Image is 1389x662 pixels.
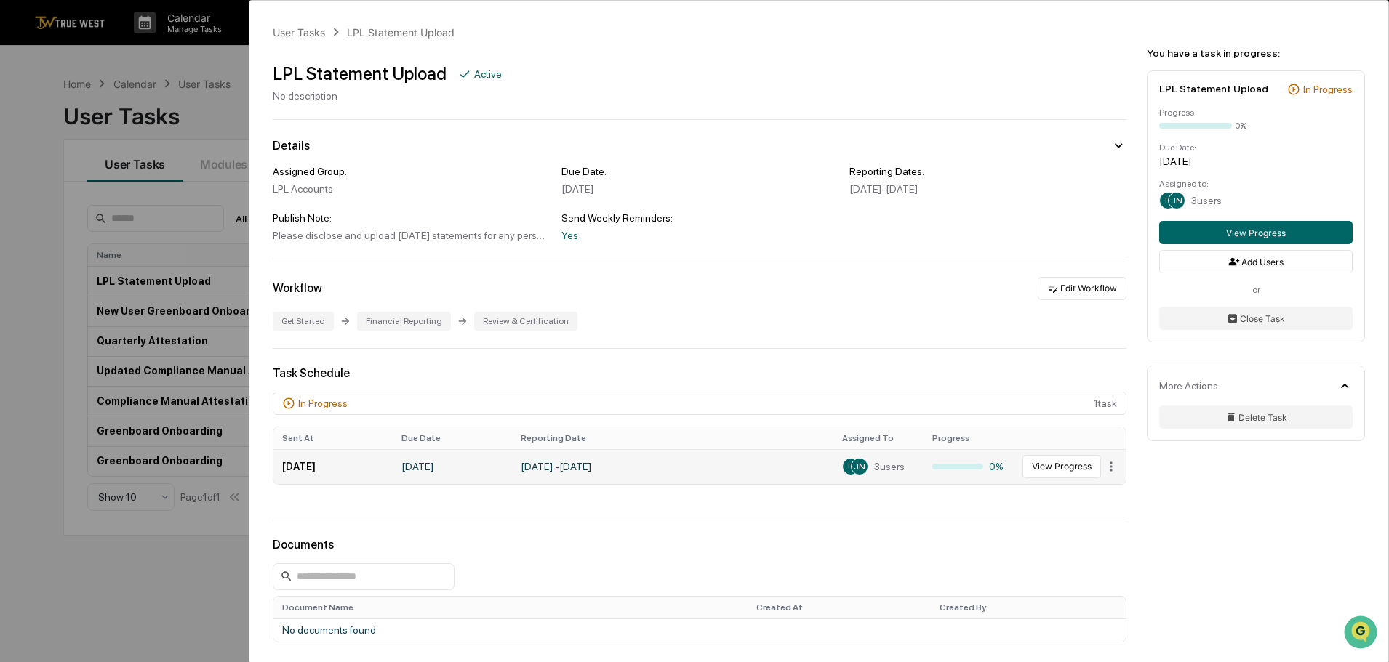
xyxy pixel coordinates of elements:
a: 🗄️Attestations [100,177,186,203]
span: JN [1171,195,1182,206]
div: 🔎 [15,212,26,224]
th: Document Name [273,597,748,618]
button: Edit Workflow [1038,277,1126,300]
div: Assigned Group: [273,166,550,177]
div: Workflow [273,281,322,295]
div: You have a task in progress: [1147,47,1365,59]
div: More Actions [1159,380,1218,392]
div: LPL Statement Upload [1159,83,1268,94]
div: 1 task [273,392,1126,415]
input: Clear [38,66,240,81]
th: Created At [748,597,931,618]
a: Powered byPylon [103,246,176,257]
div: No description [273,90,502,102]
span: JN [854,461,865,472]
span: [DATE] - [DATE] [849,183,918,195]
a: 🖐️Preclearance [9,177,100,203]
div: Yes [561,230,838,241]
div: LPL Statement Upload [347,26,455,39]
div: Get Started [273,312,334,331]
div: LPL Accounts [273,183,550,195]
div: Start new chat [49,111,239,126]
button: View Progress [1159,221,1353,244]
span: Attestations [120,183,180,198]
div: Review & Certification [474,312,577,331]
iframe: Open customer support [1342,614,1382,653]
div: 🗄️ [105,185,117,196]
button: Close Task [1159,307,1353,330]
td: No documents found [273,618,1126,642]
div: Due Date: [561,166,838,177]
button: View Progress [1022,455,1101,478]
span: 3 users [874,461,905,472]
div: We're available if you need us! [49,126,184,137]
div: LPL Statement Upload [273,63,447,84]
div: 0% [1235,121,1246,131]
div: In Progress [1303,84,1353,95]
p: How can we help? [15,31,265,54]
div: User Tasks [273,26,325,39]
div: Progress [1159,108,1353,118]
div: Publish Note: [273,212,550,224]
div: Financial Reporting [357,312,451,331]
th: Progress [924,427,1014,449]
div: Please disclose and upload [DATE] statements for any personal LPL accounts. This is a manual uplo... [273,230,550,241]
td: [DATE] - [DATE] [512,449,833,484]
span: Pylon [145,246,176,257]
div: Reporting Dates: [849,166,1126,177]
img: 1746055101610-c473b297-6a78-478c-a979-82029cc54cd1 [15,111,41,137]
span: TF [846,461,856,472]
button: Delete Task [1159,405,1353,429]
button: Start new chat [247,116,265,133]
button: Add Users [1159,250,1353,273]
div: In Progress [298,397,348,409]
div: 0% [932,461,1005,472]
span: Data Lookup [29,211,92,225]
div: Send Weekly Reminders: [561,212,838,224]
div: 🖐️ [15,185,26,196]
a: 🔎Data Lookup [9,205,97,231]
div: [DATE] [1159,156,1353,167]
div: Assigned to: [1159,179,1353,189]
span: TF [1164,195,1173,206]
div: Documents [273,538,1126,552]
th: Sent At [273,427,393,449]
th: Assigned To [833,427,924,449]
th: Created By [931,597,1126,618]
span: Preclearance [29,183,94,198]
td: [DATE] [393,449,512,484]
div: or [1159,285,1353,295]
div: Task Schedule [273,366,1126,380]
div: Due Date: [1159,142,1353,153]
div: [DATE] [561,183,838,195]
td: [DATE] [273,449,393,484]
th: Due Date [393,427,512,449]
th: Reporting Date [512,427,833,449]
div: Details [273,139,310,153]
div: Active [474,68,502,80]
span: 3 users [1191,195,1222,206]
